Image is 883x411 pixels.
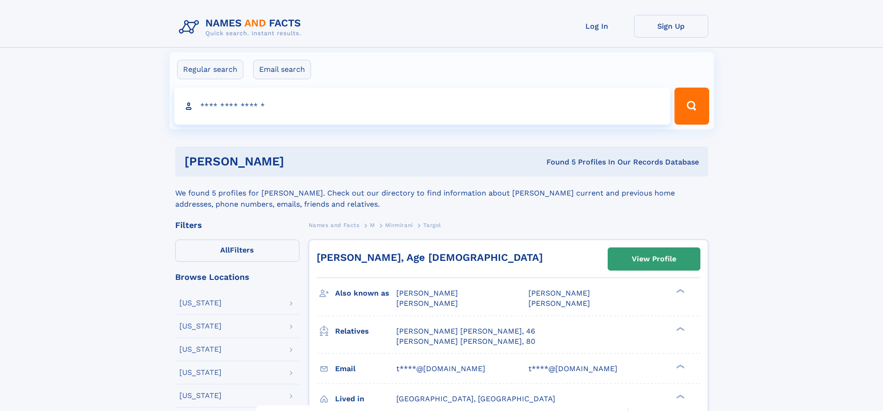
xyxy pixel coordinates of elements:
[396,289,458,297] span: [PERSON_NAME]
[174,88,671,125] input: search input
[396,299,458,308] span: [PERSON_NAME]
[528,299,590,308] span: [PERSON_NAME]
[309,219,360,231] a: Names and Facts
[179,346,222,353] div: [US_STATE]
[560,15,634,38] a: Log In
[175,15,309,40] img: Logo Names and Facts
[396,326,535,336] a: [PERSON_NAME] [PERSON_NAME], 46
[370,222,375,228] span: M
[175,221,299,229] div: Filters
[674,326,685,332] div: ❯
[220,246,230,254] span: All
[184,156,415,167] h1: [PERSON_NAME]
[632,248,676,270] div: View Profile
[253,60,311,79] label: Email search
[335,391,396,407] h3: Lived in
[385,219,413,231] a: Mirmirani
[674,393,685,399] div: ❯
[396,336,535,347] a: [PERSON_NAME] [PERSON_NAME], 80
[317,252,543,263] a: [PERSON_NAME], Age [DEMOGRAPHIC_DATA]
[370,219,375,231] a: M
[335,285,396,301] h3: Also known as
[634,15,708,38] a: Sign Up
[385,222,413,228] span: Mirmirani
[179,322,222,330] div: [US_STATE]
[175,273,299,281] div: Browse Locations
[335,361,396,377] h3: Email
[674,363,685,369] div: ❯
[177,60,243,79] label: Regular search
[179,392,222,399] div: [US_STATE]
[179,299,222,307] div: [US_STATE]
[674,288,685,294] div: ❯
[415,157,699,167] div: Found 5 Profiles In Our Records Database
[175,177,708,210] div: We found 5 profiles for [PERSON_NAME]. Check out our directory to find information about [PERSON_...
[396,394,555,403] span: [GEOGRAPHIC_DATA], [GEOGRAPHIC_DATA]
[175,240,299,262] label: Filters
[608,248,700,270] a: View Profile
[335,323,396,339] h3: Relatives
[179,369,222,376] div: [US_STATE]
[528,289,590,297] span: [PERSON_NAME]
[423,222,441,228] span: Targol
[674,88,709,125] button: Search Button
